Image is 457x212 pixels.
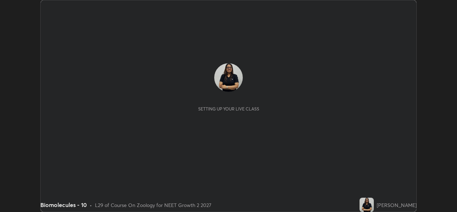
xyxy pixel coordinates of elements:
[95,201,211,209] div: L29 of Course On Zoology for NEET Growth 2 2027
[360,198,374,212] img: c6438dad0c3c4b4ca32903e77dc45fa4.jpg
[90,201,92,209] div: •
[377,201,417,209] div: [PERSON_NAME]
[40,201,87,209] div: Biomolecules - 10
[214,63,243,92] img: c6438dad0c3c4b4ca32903e77dc45fa4.jpg
[198,106,259,112] div: Setting up your live class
